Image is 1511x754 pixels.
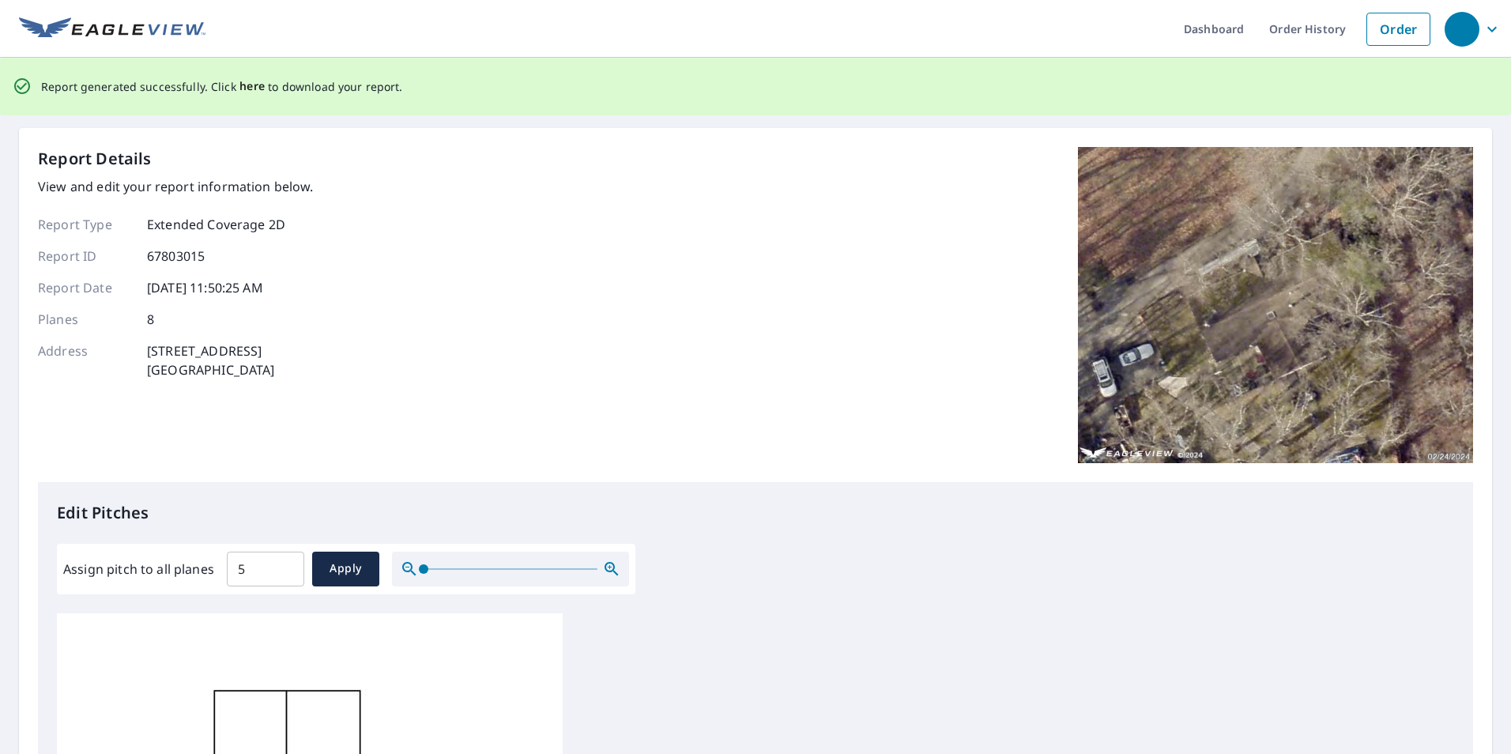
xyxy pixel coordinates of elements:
[147,247,205,266] p: 67803015
[38,310,133,329] p: Planes
[147,215,285,234] p: Extended Coverage 2D
[38,147,152,171] p: Report Details
[239,77,266,96] button: here
[19,17,205,41] img: EV Logo
[147,310,154,329] p: 8
[312,552,379,586] button: Apply
[38,247,133,266] p: Report ID
[63,560,214,579] label: Assign pitch to all planes
[41,77,403,96] p: Report generated successfully. Click to download your report.
[38,177,314,196] p: View and edit your report information below.
[38,278,133,297] p: Report Date
[227,547,304,591] input: 00.0
[147,341,275,379] p: [STREET_ADDRESS] [GEOGRAPHIC_DATA]
[1078,147,1473,463] img: Top image
[38,215,133,234] p: Report Type
[147,278,263,297] p: [DATE] 11:50:25 AM
[325,559,367,579] span: Apply
[1366,13,1430,46] a: Order
[38,341,133,379] p: Address
[57,501,1454,525] p: Edit Pitches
